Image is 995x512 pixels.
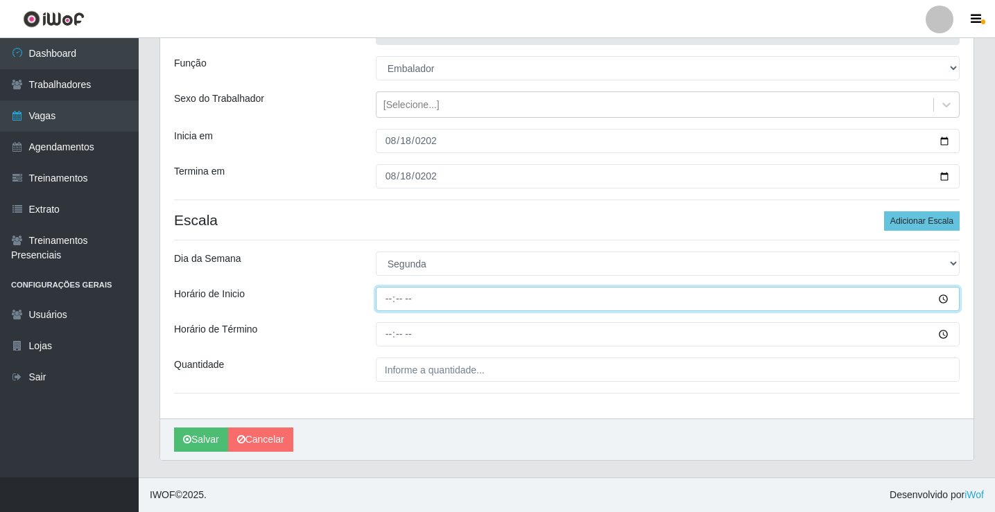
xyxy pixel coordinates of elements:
span: IWOF [150,489,175,500]
img: CoreUI Logo [23,10,85,28]
input: 00:00 [376,287,960,311]
input: 00/00/0000 [376,164,960,188]
label: Horário de Inicio [174,287,245,301]
input: 00/00/0000 [376,129,960,153]
a: iWof [964,489,984,500]
label: Função [174,56,207,71]
div: [Selecione...] [383,98,440,112]
label: Sexo do Trabalhador [174,91,264,106]
button: Salvar [174,427,228,452]
a: Cancelar [228,427,293,452]
h4: Escala [174,211,960,229]
label: Dia da Semana [174,251,241,266]
span: Desenvolvido por [890,488,984,502]
label: Horário de Término [174,322,257,337]
span: © 2025 . [150,488,207,502]
input: 00:00 [376,322,960,346]
label: Quantidade [174,357,224,372]
label: Termina em [174,164,225,179]
input: Informe a quantidade... [376,357,960,382]
button: Adicionar Escala [884,211,960,231]
label: Inicia em [174,129,213,143]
